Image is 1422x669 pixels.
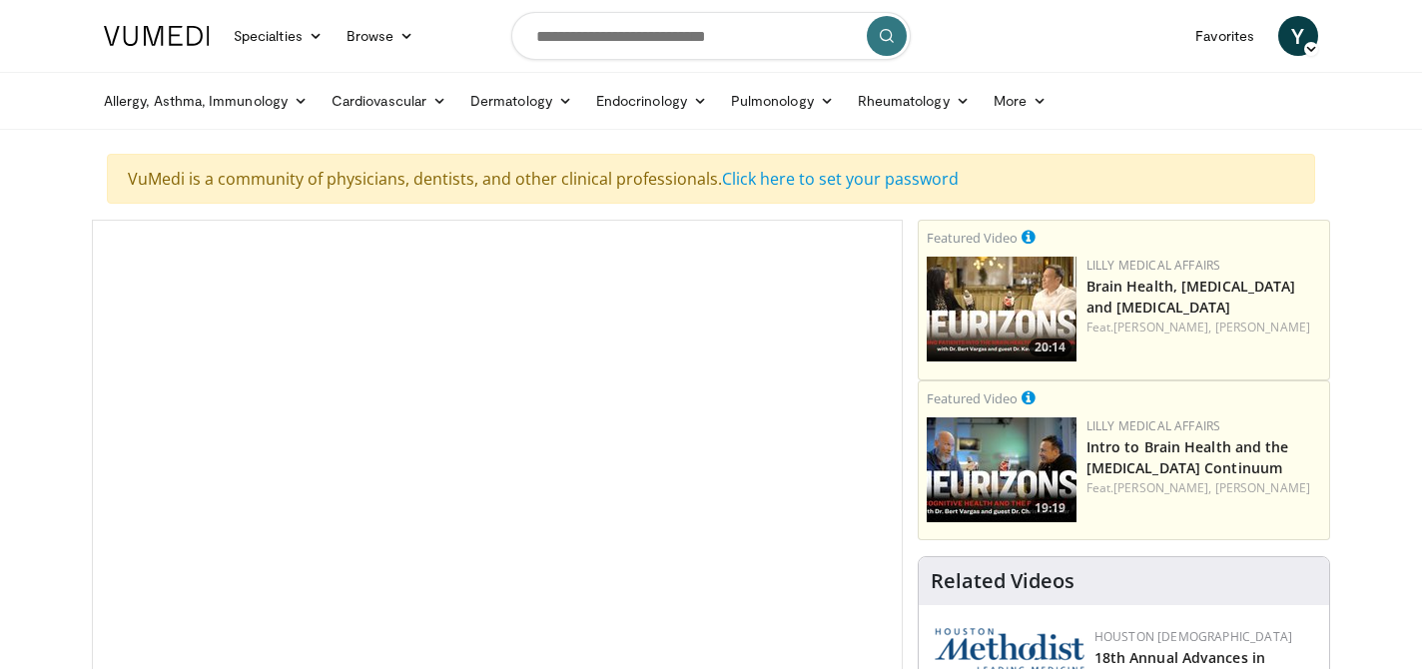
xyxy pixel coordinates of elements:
[1086,437,1289,477] a: Intro to Brain Health and the [MEDICAL_DATA] Continuum
[1113,479,1211,496] a: [PERSON_NAME],
[335,16,426,56] a: Browse
[927,417,1076,522] img: a80fd508-2012-49d4-b73e-1d4e93549e78.png.150x105_q85_crop-smart_upscale.jpg
[1278,16,1318,56] a: Y
[1215,319,1310,335] a: [PERSON_NAME]
[719,81,846,121] a: Pulmonology
[1029,499,1071,517] span: 19:19
[927,229,1018,247] small: Featured Video
[1215,479,1310,496] a: [PERSON_NAME]
[927,417,1076,522] a: 19:19
[722,168,959,190] a: Click here to set your password
[1086,257,1221,274] a: Lilly Medical Affairs
[982,81,1059,121] a: More
[1086,417,1221,434] a: Lilly Medical Affairs
[511,12,911,60] input: Search topics, interventions
[1086,479,1321,497] div: Feat.
[846,81,982,121] a: Rheumatology
[222,16,335,56] a: Specialties
[927,389,1018,407] small: Featured Video
[1113,319,1211,335] a: [PERSON_NAME],
[1183,16,1266,56] a: Favorites
[320,81,458,121] a: Cardiovascular
[931,569,1074,593] h4: Related Videos
[584,81,719,121] a: Endocrinology
[1086,277,1296,317] a: Brain Health, [MEDICAL_DATA] and [MEDICAL_DATA]
[1029,338,1071,356] span: 20:14
[1086,319,1321,336] div: Feat.
[1094,628,1292,645] a: Houston [DEMOGRAPHIC_DATA]
[458,81,584,121] a: Dermatology
[92,81,320,121] a: Allergy, Asthma, Immunology
[927,257,1076,361] img: ca157f26-4c4a-49fd-8611-8e91f7be245d.png.150x105_q85_crop-smart_upscale.jpg
[107,154,1315,204] div: VuMedi is a community of physicians, dentists, and other clinical professionals.
[927,257,1076,361] a: 20:14
[104,26,210,46] img: VuMedi Logo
